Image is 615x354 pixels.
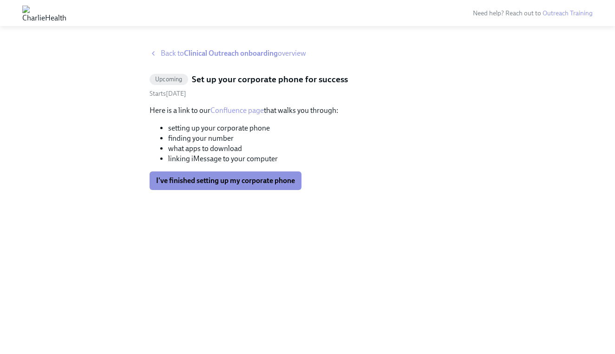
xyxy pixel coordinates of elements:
a: Back toClinical Outreach onboardingoverview [150,48,465,59]
a: Outreach Training [543,9,593,17]
img: CharlieHealth [22,6,66,20]
span: I've finished setting up my corporate phone [156,176,295,185]
h5: Set up your corporate phone for success [192,73,348,85]
strong: Clinical Outreach onboarding [184,49,278,58]
li: setting up your corporate phone [168,123,465,133]
a: Confluence page [210,106,264,115]
li: finding your number [168,133,465,144]
button: I've finished setting up my corporate phone [150,171,301,190]
span: Upcoming [150,76,188,83]
span: Need help? Reach out to [473,9,593,17]
li: linking iMessage to your computer [168,154,465,164]
p: Here is a link to our that walks you through: [150,105,465,116]
span: Starts [DATE] [150,90,186,98]
span: Back to overview [161,48,306,59]
li: what apps to download [168,144,465,154]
